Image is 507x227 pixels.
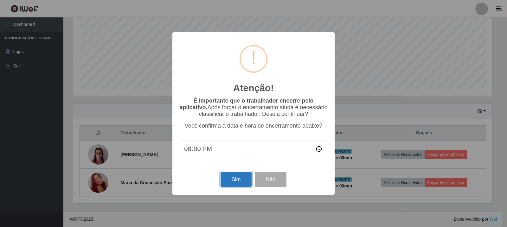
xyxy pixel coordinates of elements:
p: Você confirma a data e hora de encerramento abaixo? [179,123,328,129]
b: É importante que o trabalhador encerre pelo aplicativo. [179,98,313,110]
h2: Atenção! [233,82,274,94]
button: Não [255,172,286,187]
p: Após forçar o encerramento ainda é necessário classificar o trabalhador. Deseja continuar? [179,98,328,117]
button: Sim [221,172,251,187]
